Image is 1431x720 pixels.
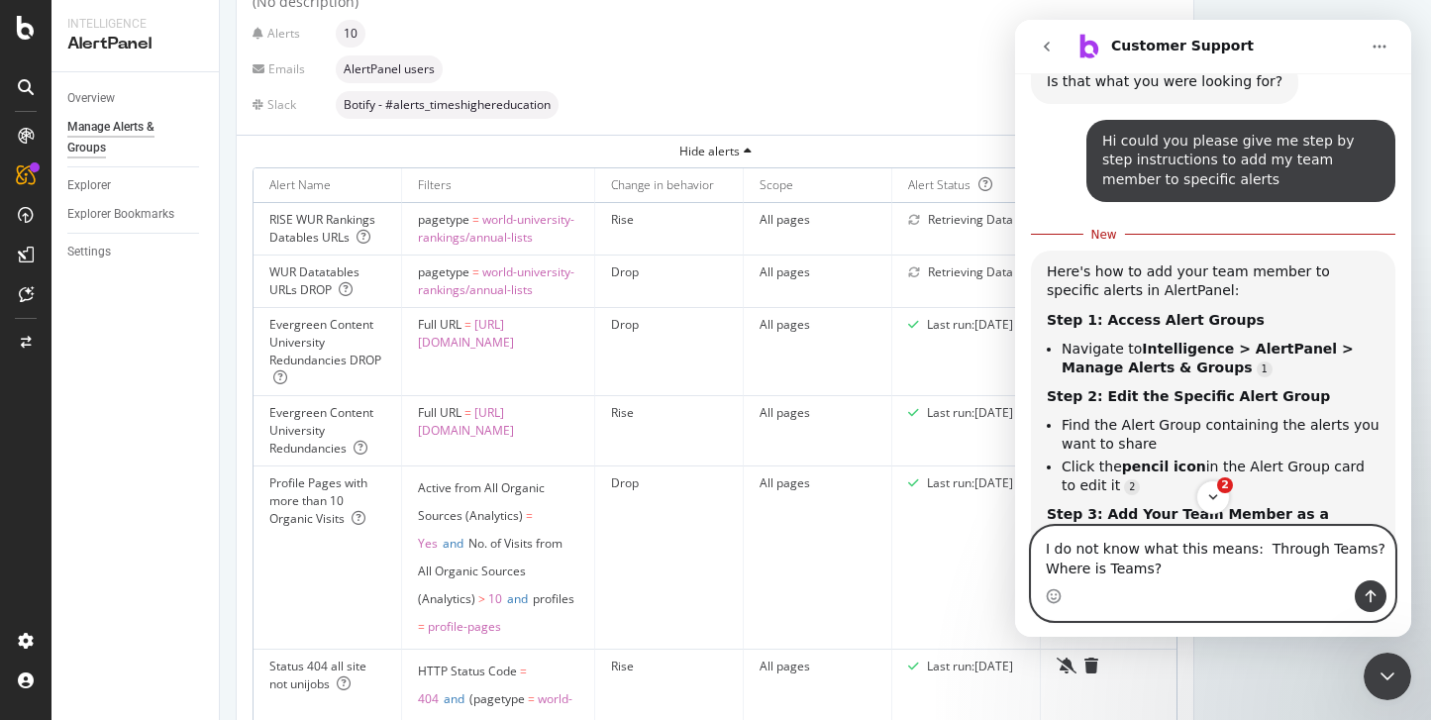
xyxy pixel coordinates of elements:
div: Status 404 all site not unijobs [269,658,385,693]
a: Settings [67,242,205,262]
span: pagetype [473,690,525,707]
span: and [507,590,528,607]
div: Last run: [DATE] [927,474,1013,492]
div: Rise [611,658,727,675]
span: world-university-rankings/annual-lists [418,211,574,246]
div: Settings [67,242,111,262]
div: Evergreen Content University Redundancies DROP [269,316,385,387]
div: Last run: [DATE] [927,316,1013,334]
div: trash [1084,658,1098,673]
div: All pages [760,474,875,492]
div: Drop [611,263,727,281]
div: Drop [611,474,727,492]
span: = [472,211,479,228]
div: Drop [611,316,727,334]
div: Explorer Bookmarks [67,204,174,225]
div: All pages [760,316,875,334]
a: Overview [67,88,205,109]
span: Yes [418,535,438,552]
a: Explorer [67,175,205,196]
div: Last run: [DATE] [927,658,1013,675]
iframe: Intercom live chat [1364,653,1411,700]
span: 10 [344,28,358,40]
div: Evergreen Content University Redundancies [269,404,385,458]
span: No. of Visits from All Organic Sources (Analytics) [418,535,562,607]
span: profiles [533,590,574,607]
div: neutral label [336,20,365,48]
div: Intelligence [67,16,203,33]
b: Intelligence > AlertPanel > Manage Alerts & Groups [47,321,339,356]
textarea: Message… [17,507,379,561]
button: Scroll to bottom [181,461,215,494]
span: HTTP Status Code [418,663,517,679]
button: Emoji picker [31,568,47,584]
li: Find the Alert Group containing the alerts you want to share [47,396,364,433]
a: Manage Alerts & Groups [67,117,205,158]
div: Manage Alerts & Groups [67,117,186,158]
div: All pages [760,658,875,675]
li: Navigate to [47,320,364,357]
th: Alert Status [892,168,1041,203]
th: Alert Name [254,168,402,203]
span: = [464,316,471,333]
div: Overview [67,88,115,109]
div: RISE WUR Rankings Datables URLs [269,211,385,247]
button: Send a message… [340,561,371,592]
th: Filters [402,168,595,203]
span: pagetype [418,211,469,228]
span: [URL][DOMAIN_NAME] [418,316,514,351]
div: Slack [253,96,328,113]
th: Change in behavior [595,168,744,203]
div: All pages [760,404,875,422]
div: Rise [611,211,727,229]
div: Last run: [DATE] [927,404,1013,422]
span: = [528,690,535,707]
span: Active from All Organic Sources (Analytics) [418,479,545,524]
div: bell-slash [1057,658,1076,673]
span: Full URL [418,404,461,421]
span: Botify - #alerts_timeshighereducation [344,99,551,111]
span: 10 [488,590,502,607]
span: Full URL [418,316,461,333]
div: All pages [760,263,875,281]
div: Profile Pages with more than 10 Organic Visits [269,474,385,528]
div: Alerts [253,25,328,42]
span: 404 [418,690,439,707]
b: Step 1: Access Alert Groups [32,292,250,308]
span: = [418,618,425,635]
button: Hide alerts [237,136,1193,167]
th: Scope [744,168,892,203]
div: WUR Datatables URLs DROP [269,263,385,299]
div: All pages [760,211,875,229]
a: Source reference 9276175: [242,342,257,358]
div: Hide alerts [237,143,1193,159]
iframe: Intercom live chat [1015,20,1411,637]
span: = [520,663,527,679]
div: AlertPanel [67,33,203,55]
span: = [526,507,533,524]
div: Retrieving Data [928,211,1013,229]
span: pagetype [418,263,469,280]
li: Click the in the Alert Group card to edit it [47,438,364,474]
span: = [464,404,471,421]
span: and [443,535,463,552]
div: Emails [253,60,328,77]
b: pencil icon [107,439,191,455]
span: profile-pages [428,618,501,635]
span: Scroll badge [202,458,218,473]
span: = [472,263,479,280]
div: Rise [611,404,727,422]
span: world-university-rankings/annual-lists [418,263,574,298]
b: Step 2: Edit the Specific Alert Group [32,368,315,384]
div: Here's how to add your team member to specific alerts in AlertPanel: [32,243,364,281]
